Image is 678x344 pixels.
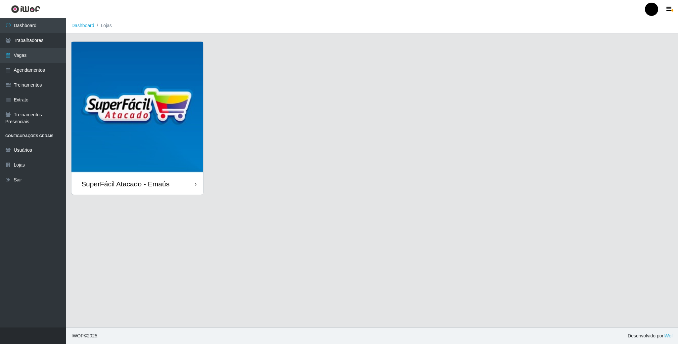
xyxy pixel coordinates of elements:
span: Desenvolvido por [628,332,673,339]
span: IWOF [71,333,84,338]
div: SuperFácil Atacado - Emaús [81,180,169,188]
li: Lojas [94,22,112,29]
a: iWof [663,333,673,338]
a: SuperFácil Atacado - Emaús [71,42,203,195]
a: Dashboard [71,23,94,28]
nav: breadcrumb [66,18,678,33]
img: cardImg [71,42,203,173]
span: © 2025 . [71,332,99,339]
img: CoreUI Logo [11,5,40,13]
